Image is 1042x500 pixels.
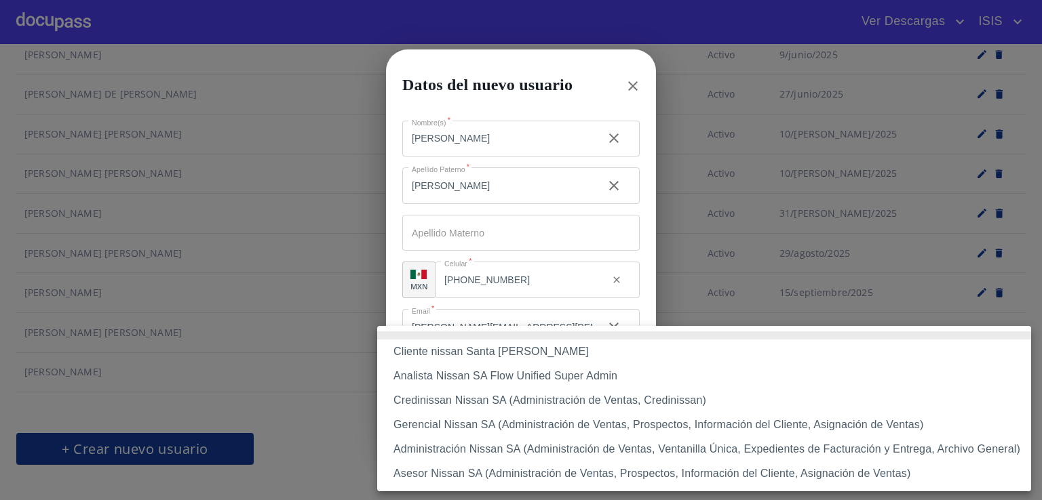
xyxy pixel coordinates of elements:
li: Gerencial Nissan SA (Administración de Ventas, Prospectos, Información del Cliente, Asignación de... [377,413,1031,437]
li: Analista Nissan SA Flow Unified Super Admin [377,364,1031,388]
li: Cliente nissan Santa [PERSON_NAME] [377,339,1031,364]
li: Asesor Nissan SA (Administración de Ventas, Prospectos, Información del Cliente, Asignación de Ve... [377,461,1031,486]
li: Credinissan Nissan SA (Administración de Ventas, Credinissan) [377,388,1031,413]
li: Administración Nissan SA (Administración de Ventas, Ventanilla Única, Expedientes de Facturación ... [377,437,1031,461]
